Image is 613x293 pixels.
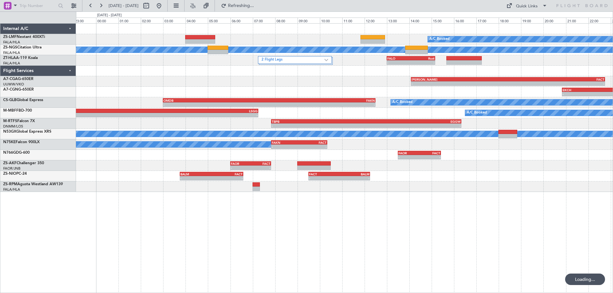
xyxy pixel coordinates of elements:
[3,46,17,49] span: ZS-NGS
[565,274,605,285] div: Loading...
[231,18,253,23] div: 06:00
[3,119,17,123] span: M-RTFS
[3,130,16,134] span: N53GX
[3,50,20,55] a: FALA/HLA
[309,176,339,180] div: -
[180,176,212,180] div: -
[141,18,163,23] div: 02:00
[508,77,604,81] div: FACT
[3,109,19,113] span: M-MBFF
[143,109,257,113] div: LSGG
[3,172,27,176] a: ZS-NIOPC-24
[499,18,521,23] div: 18:00
[3,98,43,102] a: CS-GLBGlobal Express
[516,3,538,10] div: Quick Links
[261,57,324,63] label: 2 Flight Legs
[299,145,327,149] div: -
[411,56,435,60] div: Rust
[211,172,243,176] div: FACT
[3,77,18,81] span: A7-CGA
[3,40,20,45] a: FALA/HLA
[3,56,16,60] span: ZT-HLA
[3,151,30,155] a: N766GDG-600
[251,166,270,170] div: -
[74,18,96,23] div: 23:00
[588,18,611,23] div: 22:00
[366,120,461,123] div: EGGW
[476,18,499,23] div: 17:00
[3,35,17,39] span: ZS-LMF
[3,166,20,171] a: FAOR/JNB
[231,162,251,165] div: FAOR
[398,155,419,159] div: -
[411,61,435,64] div: -
[3,187,20,192] a: FALA/HLA
[508,82,604,85] div: -
[3,56,38,60] a: ZT-HLAA-119 Koala
[163,103,269,106] div: -
[269,99,375,102] div: FAKN
[3,161,44,165] a: ZS-AKFChallenger 350
[180,172,212,176] div: BALM
[298,18,320,23] div: 09:00
[96,18,118,23] div: 00:00
[365,18,387,23] div: 12:00
[275,18,298,23] div: 08:00
[409,18,432,23] div: 14:00
[3,140,16,144] span: N75KE
[3,151,19,155] span: N766GD
[412,77,508,81] div: [PERSON_NAME]
[269,103,375,106] div: -
[253,18,275,23] div: 07:00
[109,3,139,9] span: [DATE] - [DATE]
[29,113,143,117] div: -
[3,35,45,39] a: ZS-LMFNextant 400XTi
[218,1,256,11] button: Refreshing...
[3,182,17,186] span: ZS-RPM
[3,46,42,49] a: ZS-NGSCitation Ultra
[211,176,243,180] div: -
[19,1,56,11] input: Trip Number
[454,18,476,23] div: 16:00
[3,130,51,134] a: N53GXGlobal Express XRS
[3,140,40,144] a: N75KEFalcon 900LX
[272,124,366,128] div: -
[412,82,508,85] div: -
[3,172,16,176] span: ZS-NIO
[366,124,461,128] div: -
[398,151,419,155] div: FAOR
[272,120,366,123] div: TBPB
[429,34,450,44] div: A/C Booked
[118,18,141,23] div: 01:00
[163,18,185,23] div: 03:00
[387,61,411,64] div: -
[467,108,487,118] div: A/C Booked
[251,162,270,165] div: FACT
[29,109,143,113] div: FALA
[3,61,20,66] a: FALA/HLA
[339,176,369,180] div: -
[392,98,412,107] div: A/C Booked
[3,119,35,123] a: M-RTFSFalcon 7X
[272,145,299,149] div: -
[3,82,24,87] a: UUWW/VKO
[3,98,17,102] span: CS-GLB
[3,77,34,81] a: A7-CGAG-650ER
[419,151,440,155] div: FACT
[163,99,269,102] div: OMDB
[185,18,208,23] div: 04:00
[521,18,543,23] div: 19:00
[339,172,369,176] div: BALM
[3,88,18,92] span: A7-CGN
[3,88,34,92] a: A7-CGNG-650ER
[3,124,23,129] a: DNMM/LOS
[309,172,339,176] div: FACT
[299,141,327,144] div: FACT
[272,141,299,144] div: FAKN
[231,166,251,170] div: -
[503,1,550,11] button: Quick Links
[543,18,566,23] div: 20:00
[432,18,454,23] div: 15:00
[228,4,254,8] span: Refreshing...
[143,113,257,117] div: -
